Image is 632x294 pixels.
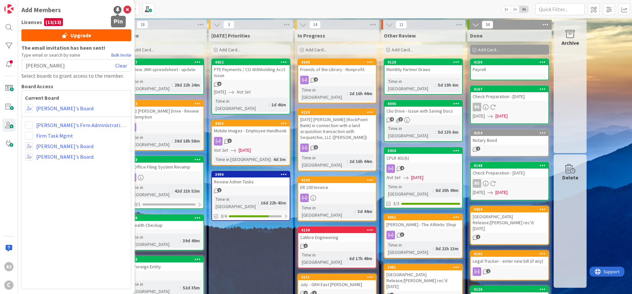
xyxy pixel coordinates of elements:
div: 4169Payroll [471,59,548,74]
div: 4d 3m [272,156,287,163]
div: Legal Tracker - enter new bill (if any) [471,257,548,265]
a: 3830IT Health CheckupTime in [GEOGRAPHIC_DATA]:39d 49m [125,214,204,251]
div: 8d 20h 49m [434,187,460,194]
div: Check Preparation - [DATE] [471,92,548,101]
div: 28d 22h 24m [173,81,201,89]
div: Time in [GEOGRAPHIC_DATA] [386,241,433,256]
div: 4149 [298,177,376,183]
div: 3981[GEOGRAPHIC_DATA] Release/[PERSON_NAME] rec'd [DATE] [384,264,462,291]
i: Not Set [214,147,228,153]
div: Time in [GEOGRAPHIC_DATA] [128,233,180,248]
div: 4154 [474,131,548,135]
span: 4 [400,166,404,170]
a: 39832002 [PERSON_NAME] Drive - Review RedemptionTime in [GEOGRAPHIC_DATA]:38d 18h 58m [125,100,204,151]
div: 1d 46m [270,101,288,108]
a: Firm Task Mgmt [36,132,73,140]
span: [DATE] [473,113,485,120]
span: 1 [303,244,308,248]
div: 4120 [471,286,548,292]
div: 4053 [212,120,290,126]
span: [DATE] [239,147,251,154]
div: 3983 [129,101,203,106]
a: 4048Friends of the Library - NonprofitTime in [GEOGRAPHIC_DATA]:2d 16h 44m [298,59,377,103]
a: 4154Notary Bond [470,129,549,157]
span: 3 [399,117,403,121]
div: BS [471,103,548,111]
div: BS [473,103,481,111]
div: 3d 44m [356,208,374,215]
span: : [347,158,348,165]
span: 2 [486,269,490,273]
div: 4061 [387,215,462,220]
div: PTE Payments / CO Withholding Acct Issue [212,65,290,80]
div: 2d 16h 44m [348,90,374,97]
div: 4148 [474,163,548,168]
a: 4105Legal Tracker - enter new bill (if any) [470,250,549,281]
a: 4148Check Preparation - [DATE]BS[DATE][DATE] [470,162,549,200]
div: 4105 [474,252,548,256]
div: 4017Review JMH spreadsheet - update [126,59,203,74]
span: Done [470,32,483,39]
span: [DATE] [214,89,226,95]
div: 4069 [474,207,548,212]
span: : [355,208,356,215]
div: 4167 [474,87,548,92]
a: 4167Check Preparation - [DATE]BS[DATE][DATE] [470,86,549,124]
div: Review JMH spreadsheet - update [126,65,203,74]
span: : [258,199,259,206]
div: Check Preparation - [DATE] [471,169,548,177]
span: [DATE] [495,189,508,196]
div: Monthly Partner Draws [384,65,462,74]
span: Today's Priorities [211,32,250,39]
b: The email invitation has been sent! [21,44,131,52]
div: [GEOGRAPHIC_DATA] Release/[PERSON_NAME] rec'd [DATE] [471,212,548,233]
div: 6d 17h 48m [348,255,374,262]
span: 4 [390,117,394,121]
a: 4045Clio Drive - Issue with Saving DocsTime in [GEOGRAPHIC_DATA]:5d 13h 6m [384,100,463,142]
div: Review Admin Tasks [212,177,290,186]
div: Time in [GEOGRAPHIC_DATA] [214,196,258,210]
div: 3830 [126,215,203,221]
div: 8d 21h 13m [434,245,460,252]
h5: Pin [114,18,123,25]
span: 0/1 [134,201,141,208]
div: Select boards to grant access to the member. [21,72,131,80]
span: Licenses [21,18,42,26]
div: 3990Review Admin Tasks [212,172,290,186]
span: Other Review [384,32,416,39]
span: Add Card... [392,47,413,53]
div: BS [473,179,481,188]
i: Not Set [386,174,401,180]
div: 4138Calibre Engineering [298,227,376,242]
a: Clear [115,62,127,69]
span: [DATE] [495,113,508,120]
div: 4045 [384,101,462,107]
div: 4105 [471,251,548,257]
div: 4045Clio Drive - Issue with Saving Docs [384,101,462,115]
span: Add Card... [133,47,154,53]
span: : [180,284,181,291]
div: [GEOGRAPHIC_DATA] Release/[PERSON_NAME] rec'd [DATE] [384,270,462,291]
div: 52d 35m [181,284,201,291]
span: 2x [511,6,519,13]
div: 3983 [126,101,203,107]
div: 3933TN Foreign Entity [126,256,203,271]
span: 1x [502,6,511,13]
div: 4154 [471,130,548,136]
span: 18 [137,21,148,29]
span: : [433,245,434,252]
span: : [347,255,348,262]
span: : [269,101,270,108]
div: 4128 [384,59,462,65]
span: 11 [396,21,407,29]
div: 4169 [474,60,548,65]
span: : [172,137,173,145]
input: Quick Filter... [535,3,585,15]
div: 4130[DATE] [PERSON_NAME] (RockPoint Bank) in connection with a land acquisition transaction with ... [298,109,376,142]
div: Time in [GEOGRAPHIC_DATA] [300,204,355,219]
span: : [172,187,173,195]
div: Time in [GEOGRAPHIC_DATA] [128,134,172,148]
div: 4130 [298,109,376,115]
div: 3933 [126,256,203,262]
span: 3 [223,21,234,29]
